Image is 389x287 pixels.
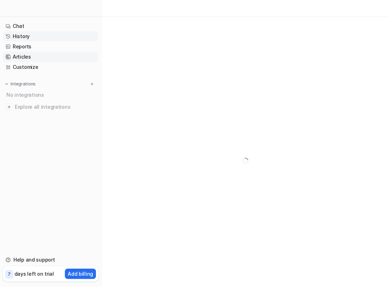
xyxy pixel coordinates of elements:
[90,82,95,86] img: menu_add.svg
[3,102,98,112] a: Explore all integrations
[65,269,96,279] button: Add billing
[4,82,9,86] img: expand menu
[3,21,98,31] a: Chat
[4,89,98,101] div: No integrations
[3,255,98,265] a: Help and support
[11,81,36,87] p: Integrations
[3,80,38,88] button: Integrations
[68,270,93,277] p: Add billing
[6,103,13,110] img: explore all integrations
[8,271,11,277] p: 7
[3,31,98,41] a: History
[15,101,96,113] span: Explore all integrations
[3,62,98,72] a: Customize
[14,270,54,277] p: days left on trial
[3,42,98,52] a: Reports
[3,52,98,62] a: Articles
